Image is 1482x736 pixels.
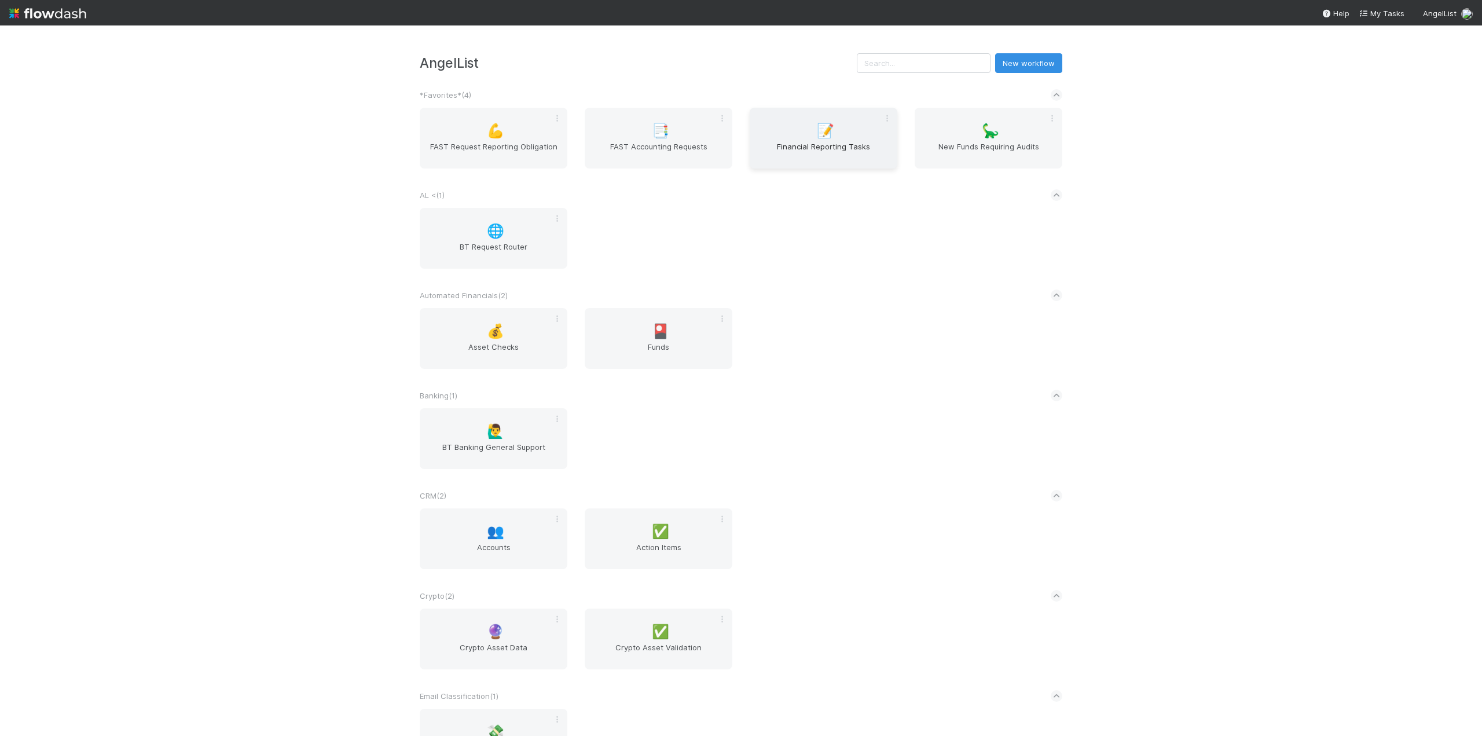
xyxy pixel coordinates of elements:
[487,424,504,439] span: 🙋‍♂️
[750,108,897,169] a: 📝Financial Reporting Tasks
[487,324,504,339] span: 💰
[420,108,567,169] a: 💪FAST Request Reporting Obligation
[420,408,567,469] a: 🙋‍♂️BT Banking General Support
[9,3,86,23] img: logo-inverted-e16ddd16eac7371096b0.svg
[754,141,893,164] span: Financial Reporting Tasks
[915,108,1062,169] a: 🦕New Funds Requiring Audits
[652,524,669,539] span: ✅
[1359,9,1404,18] span: My Tasks
[1461,8,1473,20] img: avatar_705f3a58-2659-4f93-91ad-7a5be837418b.png
[420,308,567,369] a: 💰Asset Checks
[995,53,1062,73] button: New workflow
[424,441,563,464] span: BT Banking General Support
[487,224,504,239] span: 🌐
[982,123,999,138] span: 🦕
[420,591,454,600] span: Crypto ( 2 )
[420,491,446,500] span: CRM ( 2 )
[424,541,563,565] span: Accounts
[585,609,732,669] a: ✅Crypto Asset Validation
[487,123,504,138] span: 💪
[857,53,991,73] input: Search...
[652,624,669,639] span: ✅
[1322,8,1349,19] div: Help
[420,208,567,269] a: 🌐BT Request Router
[589,141,728,164] span: FAST Accounting Requests
[420,508,567,569] a: 👥Accounts
[652,324,669,339] span: 🎴
[424,241,563,264] span: BT Request Router
[420,90,471,100] span: *Favorites* ( 4 )
[919,141,1058,164] span: New Funds Requiring Audits
[585,308,732,369] a: 🎴Funds
[487,624,504,639] span: 🔮
[424,642,563,665] span: Crypto Asset Data
[420,191,445,200] span: AL < ( 1 )
[424,341,563,364] span: Asset Checks
[817,123,834,138] span: 📝
[589,541,728,565] span: Action Items
[585,508,732,569] a: ✅Action Items
[589,642,728,665] span: Crypto Asset Validation
[420,391,457,400] span: Banking ( 1 )
[420,55,857,71] h3: AngelList
[420,291,508,300] span: Automated Financials ( 2 )
[652,123,669,138] span: 📑
[585,108,732,169] a: 📑FAST Accounting Requests
[487,524,504,539] span: 👥
[424,141,563,164] span: FAST Request Reporting Obligation
[420,609,567,669] a: 🔮Crypto Asset Data
[420,691,498,701] span: Email Classification ( 1 )
[1359,8,1404,19] a: My Tasks
[589,341,728,364] span: Funds
[1423,9,1457,18] span: AngelList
